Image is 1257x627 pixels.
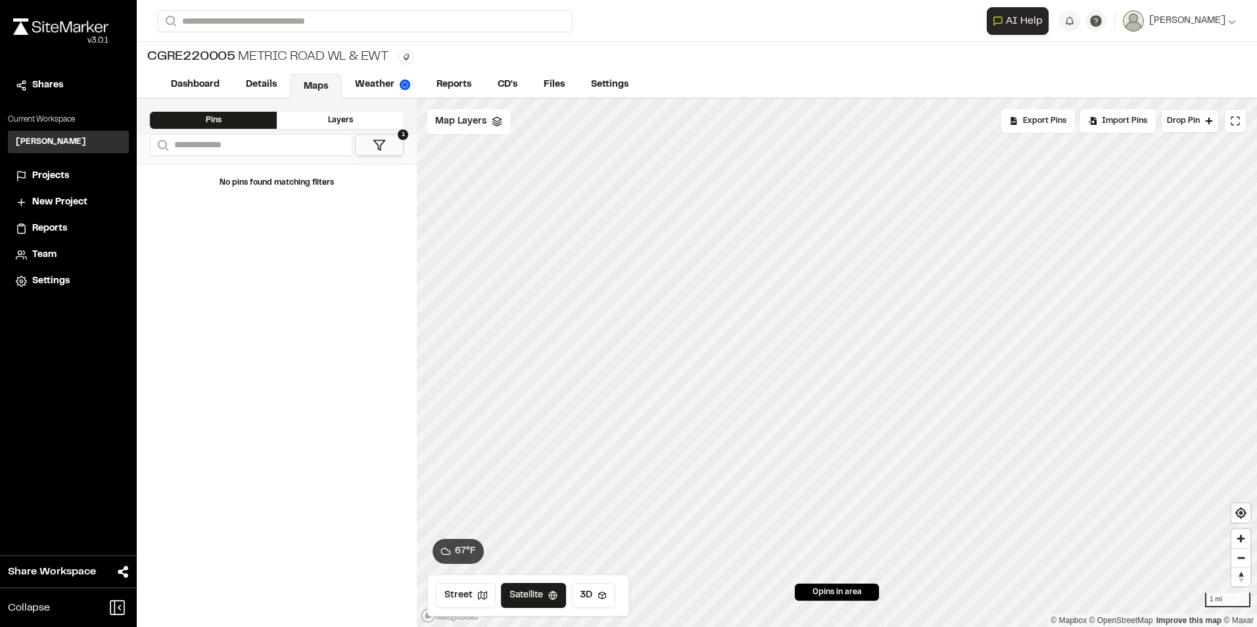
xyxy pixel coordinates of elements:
button: Find my location [1231,503,1250,522]
div: Import Pins into your project [1080,109,1156,133]
div: Oh geez...please don't... [13,35,108,47]
span: Settings [32,274,70,289]
span: Drop Pin [1167,115,1200,127]
a: Weather [342,72,423,97]
a: Shares [16,78,121,93]
button: Open AI Assistant [987,7,1049,35]
a: Projects [16,169,121,183]
span: AI Help [1006,13,1043,29]
span: Shares [32,78,63,93]
div: Pins [150,112,277,129]
span: Projects [32,169,69,183]
a: Mapbox logo [421,608,479,623]
a: Settings [578,72,642,97]
span: 1 [398,129,408,140]
div: Open AI Assistant [987,7,1054,35]
a: New Project [16,195,121,210]
a: Map feedback [1156,616,1221,625]
div: Layers [277,112,404,129]
button: Zoom out [1231,548,1250,567]
button: Zoom in [1231,529,1250,548]
span: 0 pins in area [813,586,862,598]
h3: [PERSON_NAME] [16,136,86,148]
button: Search [158,11,181,32]
span: Collapse [8,600,50,616]
button: Reset bearing to north [1231,567,1250,586]
button: Drop Pin [1161,109,1219,133]
button: Edit Tags [399,50,414,64]
a: Settings [16,274,121,289]
a: Dashboard [158,72,233,97]
button: 67°F [433,539,484,564]
a: Reports [423,72,485,97]
span: New Project [32,195,87,210]
a: Maps [290,74,342,99]
button: Search [150,134,174,156]
a: Team [16,248,121,262]
button: 1 [355,134,404,156]
button: [PERSON_NAME] [1123,11,1236,32]
img: precipai.png [400,80,410,90]
p: Current Workspace [8,114,129,126]
div: Metric Road WL & EWT [147,47,389,67]
button: Street [436,583,496,608]
span: Map Layers [435,114,486,129]
a: Files [531,72,578,97]
span: CGRE220005 [147,47,235,67]
a: Reports [16,221,121,236]
span: Zoom out [1231,549,1250,567]
canvas: Map [417,99,1257,627]
img: User [1123,11,1144,32]
span: No pins found matching filters [220,179,334,186]
span: [PERSON_NAME] [1149,14,1225,28]
img: rebrand.png [13,18,108,35]
div: No pins available to export [1001,109,1075,133]
span: Share Workspace [8,564,96,580]
a: Mapbox [1051,616,1087,625]
button: 3D [571,583,615,608]
a: OpenStreetMap [1089,616,1153,625]
a: Maxar [1223,616,1254,625]
span: 67 ° F [455,544,476,559]
div: 1 mi [1205,593,1250,607]
a: Details [233,72,290,97]
span: Reports [32,221,67,236]
span: Team [32,248,57,262]
span: Import Pins [1102,115,1147,127]
span: Export Pins [1023,115,1066,127]
button: Satellite [501,583,566,608]
a: CD's [485,72,531,97]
